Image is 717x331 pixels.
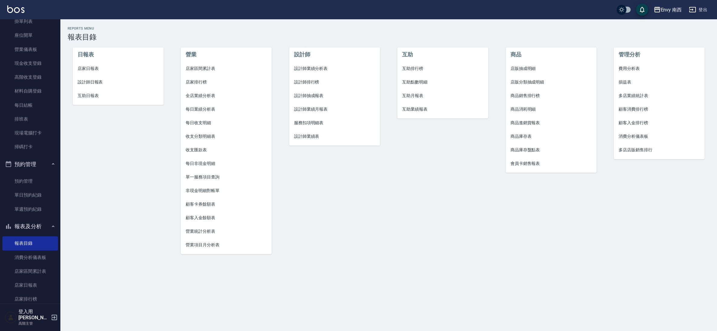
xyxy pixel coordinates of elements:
[186,93,267,99] span: 全店業績分析表
[289,130,380,143] a: 設計師業績表
[402,93,483,99] span: 互助月報表
[619,65,700,72] span: 費用分析表
[397,47,488,62] li: 互助
[78,65,159,72] span: 店家日報表
[181,225,272,238] a: 營業統計分析表
[614,75,705,89] a: 損益表
[181,130,272,143] a: 收支分類明細表
[289,102,380,116] a: 設計師業績月報表
[18,309,49,321] h5: 登入用[PERSON_NAME]
[614,47,705,62] li: 管理分析
[186,79,267,85] span: 店家排行榜
[289,116,380,130] a: 服務扣項明細表
[18,321,49,326] p: 高階主管
[294,106,375,112] span: 設計師業績月報表
[2,43,58,56] a: 營業儀表板
[402,106,483,112] span: 互助業績報表
[651,4,684,16] button: Envy 南西
[181,170,272,184] a: 單一服務項目查詢
[619,147,700,153] span: 多店店販銷售排行
[397,62,488,75] a: 互助排行榜
[636,4,648,16] button: save
[402,65,483,72] span: 互助排行榜
[294,93,375,99] span: 設計師抽成報表
[397,89,488,102] a: 互助月報表
[78,93,159,99] span: 互助日報表
[186,242,267,248] span: 營業項目月分析表
[2,219,58,234] button: 報表及分析
[2,70,58,84] a: 高階收支登錄
[619,106,700,112] span: 顧客消費排行榜
[181,116,272,130] a: 每日收支明細
[511,133,592,140] span: 商品庫存表
[506,157,597,170] a: 會員卡銷售報表
[506,75,597,89] a: 店販分類抽成明細
[614,116,705,130] a: 顧客入金排行榜
[289,62,380,75] a: 設計師業績分析表
[186,65,267,72] span: 店家區間累計表
[397,75,488,89] a: 互助點數明細
[186,120,267,126] span: 每日收支明細
[5,311,17,323] img: Person
[2,98,58,112] a: 每日結帳
[402,79,483,85] span: 互助點數明細
[506,143,597,157] a: 商品庫存盤點表
[2,126,58,140] a: 現場電腦打卡
[7,5,24,13] img: Logo
[511,93,592,99] span: 商品銷售排行榜
[511,147,592,153] span: 商品庫存盤點表
[294,79,375,85] span: 設計師排行榜
[511,79,592,85] span: 店販分類抽成明細
[2,188,58,202] a: 單日預約紀錄
[186,106,267,112] span: 每日業績分析表
[186,133,267,140] span: 收支分類明細表
[2,264,58,278] a: 店家區間累計表
[2,174,58,188] a: 預約管理
[619,133,700,140] span: 消費分析儀表板
[186,160,267,167] span: 每日非現金明細
[2,140,58,154] a: 掃碼打卡
[181,62,272,75] a: 店家區間累計表
[289,47,380,62] li: 設計師
[661,6,682,14] div: Envy 南西
[2,236,58,250] a: 報表目錄
[289,89,380,102] a: 設計師抽成報表
[294,120,375,126] span: 服務扣項明細表
[181,143,272,157] a: 收支匯款表
[73,89,164,102] a: 互助日報表
[181,184,272,197] a: 非現金明細對帳單
[181,157,272,170] a: 每日非現金明細
[506,116,597,130] a: 商品進銷貨報表
[186,174,267,180] span: 單一服務項目查詢
[506,89,597,102] a: 商品銷售排行榜
[181,89,272,102] a: 全店業績分析表
[186,188,267,194] span: 非現金明細對帳單
[511,106,592,112] span: 商品消耗明細
[397,102,488,116] a: 互助業績報表
[506,130,597,143] a: 商品庫存表
[687,4,710,15] button: 登出
[2,56,58,70] a: 現金收支登錄
[181,75,272,89] a: 店家排行榜
[2,278,58,292] a: 店家日報表
[619,120,700,126] span: 顧客入金排行榜
[2,14,58,28] a: 掛單列表
[614,89,705,102] a: 多店業績統計表
[186,147,267,153] span: 收支匯款表
[186,201,267,207] span: 顧客卡券餘額表
[68,33,710,41] h3: 報表目錄
[2,292,58,306] a: 店家排行榜
[619,79,700,85] span: 損益表
[614,143,705,157] a: 多店店販銷售排行
[2,84,58,98] a: 材料自購登錄
[506,102,597,116] a: 商品消耗明細
[2,112,58,126] a: 排班表
[186,228,267,235] span: 營業統計分析表
[614,130,705,143] a: 消費分析儀表板
[506,47,597,62] li: 商品
[181,211,272,225] a: 顧客入金餘額表
[73,75,164,89] a: 設計師日報表
[614,62,705,75] a: 費用分析表
[2,251,58,264] a: 消費分析儀表板
[289,75,380,89] a: 設計師排行榜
